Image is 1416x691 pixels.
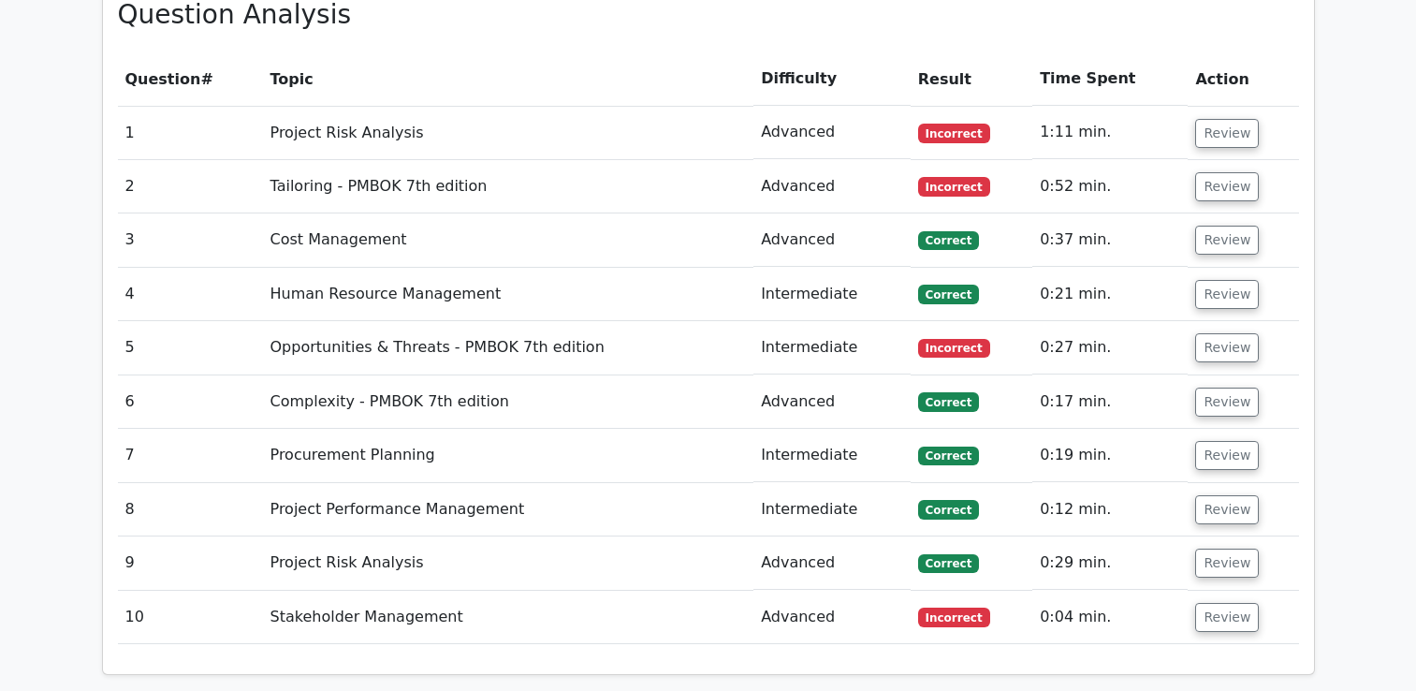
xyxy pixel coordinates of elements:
[1195,603,1259,632] button: Review
[918,608,990,626] span: Incorrect
[753,321,911,375] td: Intermediate
[1195,172,1259,201] button: Review
[263,160,754,213] td: Tailoring - PMBOK 7th edition
[918,500,979,519] span: Correct
[753,537,911,590] td: Advanced
[263,268,754,321] td: Human Resource Management
[263,591,754,644] td: Stakeholder Management
[1195,441,1259,470] button: Review
[1188,52,1298,106] th: Action
[1032,213,1188,267] td: 0:37 min.
[1195,549,1259,578] button: Review
[1032,537,1188,590] td: 0:29 min.
[118,52,263,106] th: #
[918,447,979,465] span: Correct
[263,375,754,429] td: Complexity - PMBOK 7th edition
[918,285,979,303] span: Correct
[1032,429,1188,482] td: 0:19 min.
[263,483,754,537] td: Project Performance Management
[263,106,754,159] td: Project Risk Analysis
[753,213,911,267] td: Advanced
[118,591,263,644] td: 10
[118,483,263,537] td: 8
[753,483,911,537] td: Intermediate
[118,429,263,482] td: 7
[1032,106,1188,159] td: 1:11 min.
[118,213,263,267] td: 3
[753,160,911,213] td: Advanced
[918,231,979,250] span: Correct
[118,537,263,590] td: 9
[1032,591,1188,644] td: 0:04 min.
[263,213,754,267] td: Cost Management
[911,52,1032,106] th: Result
[118,106,263,159] td: 1
[1032,160,1188,213] td: 0:52 min.
[753,591,911,644] td: Advanced
[1195,495,1259,524] button: Review
[263,429,754,482] td: Procurement Planning
[1032,375,1188,429] td: 0:17 min.
[263,321,754,375] td: Opportunities & Threats - PMBOK 7th edition
[753,375,911,429] td: Advanced
[918,339,990,358] span: Incorrect
[918,124,990,142] span: Incorrect
[118,268,263,321] td: 4
[918,392,979,411] span: Correct
[118,375,263,429] td: 6
[753,268,911,321] td: Intermediate
[1195,333,1259,362] button: Review
[753,106,911,159] td: Advanced
[263,52,754,106] th: Topic
[918,177,990,196] span: Incorrect
[918,554,979,573] span: Correct
[753,52,911,106] th: Difficulty
[118,160,263,213] td: 2
[263,537,754,590] td: Project Risk Analysis
[125,70,201,88] span: Question
[118,321,263,375] td: 5
[1195,226,1259,255] button: Review
[1032,483,1188,537] td: 0:12 min.
[1195,388,1259,417] button: Review
[1032,52,1188,106] th: Time Spent
[1195,280,1259,309] button: Review
[1195,119,1259,148] button: Review
[753,429,911,482] td: Intermediate
[1032,321,1188,375] td: 0:27 min.
[1032,268,1188,321] td: 0:21 min.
